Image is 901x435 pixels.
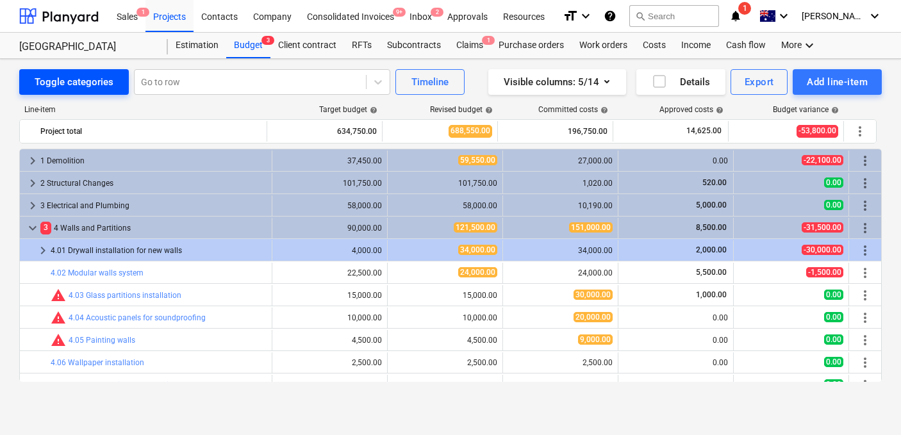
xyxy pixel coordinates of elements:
span: 0.00 [824,177,843,188]
a: Subcontracts [379,33,449,58]
div: 10,000.00 [393,313,497,322]
div: 37,450.00 [277,156,382,165]
span: 9,000.00 [578,334,613,345]
span: 121,500.00 [454,222,497,233]
div: Approved costs [659,105,723,114]
div: Committed costs [538,105,608,114]
span: 2,000.00 [695,245,728,254]
i: keyboard_arrow_down [776,8,791,24]
span: 0.00 [824,312,843,322]
div: 4,500.00 [393,336,497,345]
div: 58,000.00 [277,201,382,210]
span: 20,000.00 [574,312,613,322]
iframe: Chat Widget [837,373,901,435]
span: help [713,106,723,114]
span: More actions [857,243,873,258]
div: 2,500.00 [508,358,613,367]
div: 4 Walls and Partitions [40,218,267,238]
a: Cash flow [718,33,773,58]
div: Details [652,74,710,90]
div: Project total [40,121,261,142]
span: keyboard_arrow_down [25,220,40,236]
span: 34,000.00 [458,245,497,255]
div: 15,000.00 [277,291,382,300]
div: Visible columns : 5/14 [504,74,611,90]
div: 90,000.00 [277,224,382,233]
span: More actions [857,220,873,236]
a: Purchase orders [491,33,572,58]
span: 5,500.00 [695,268,728,277]
a: Work orders [572,33,635,58]
button: Search [629,5,719,27]
div: 58,000.00 [393,201,497,210]
i: notifications [729,8,742,24]
span: 0.00 [824,290,843,300]
span: 0.00 [824,334,843,345]
div: Income [674,33,718,58]
div: 6,000.00 [508,381,613,390]
span: More actions [852,124,868,139]
div: Target budget [319,105,377,114]
span: More actions [857,176,873,191]
div: 0.00 [624,336,728,345]
span: More actions [857,265,873,281]
span: -22,100.00 [802,155,843,165]
div: 1,020.00 [508,179,613,188]
i: format_size [563,8,578,24]
span: keyboard_arrow_right [35,243,51,258]
span: 3 [40,222,51,234]
i: Knowledge base [604,8,616,24]
span: 0.00 [824,379,843,390]
span: 151,000.00 [569,222,613,233]
span: help [483,106,493,114]
span: 1,000.00 [695,290,728,299]
button: Export [731,69,788,95]
div: Costs [635,33,674,58]
span: -1,500.00 [806,267,843,277]
div: 15,000.00 [393,291,497,300]
div: 22,500.00 [277,268,382,277]
span: 0.00 [824,357,843,367]
span: help [598,106,608,114]
div: [GEOGRAPHIC_DATA] [19,40,153,54]
span: keyboard_arrow_right [25,153,40,168]
span: 688,550.00 [449,125,492,137]
div: 4,500.00 [277,336,382,345]
span: -30,000.00 [802,245,843,255]
span: More actions [857,198,873,213]
button: Timeline [395,69,465,95]
a: Estimation [168,33,226,58]
span: 30,000.00 [574,290,613,300]
div: 196,750.00 [503,121,608,142]
div: 2,500.00 [393,358,497,367]
div: Revised budget [430,105,493,114]
span: 3 [261,36,274,45]
span: 5,000.00 [695,201,728,209]
div: 101,750.00 [393,179,497,188]
div: Budget [226,33,270,58]
div: Timeline [411,74,449,90]
span: More actions [857,332,873,348]
div: 0.00 [624,381,728,390]
span: 24,000.00 [458,267,497,277]
span: 1 [738,2,751,15]
span: help [367,106,377,114]
span: 59,550.00 [458,155,497,165]
span: More actions [857,288,873,303]
span: 14,625.00 [685,126,723,136]
span: -31,500.00 [802,222,843,233]
div: 24,000.00 [508,268,613,277]
span: [PERSON_NAME] [802,11,866,21]
span: Committed costs exceed revised budget [51,332,66,348]
div: 3 Electrical and Plumbing [40,195,267,216]
div: 6,000.00 [393,381,497,390]
i: keyboard_arrow_down [802,38,817,53]
span: Committed costs exceed revised budget [51,288,66,303]
a: Claims1 [449,33,491,58]
span: -53,800.00 [797,125,838,137]
span: Committed costs exceed revised budget [51,310,66,325]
